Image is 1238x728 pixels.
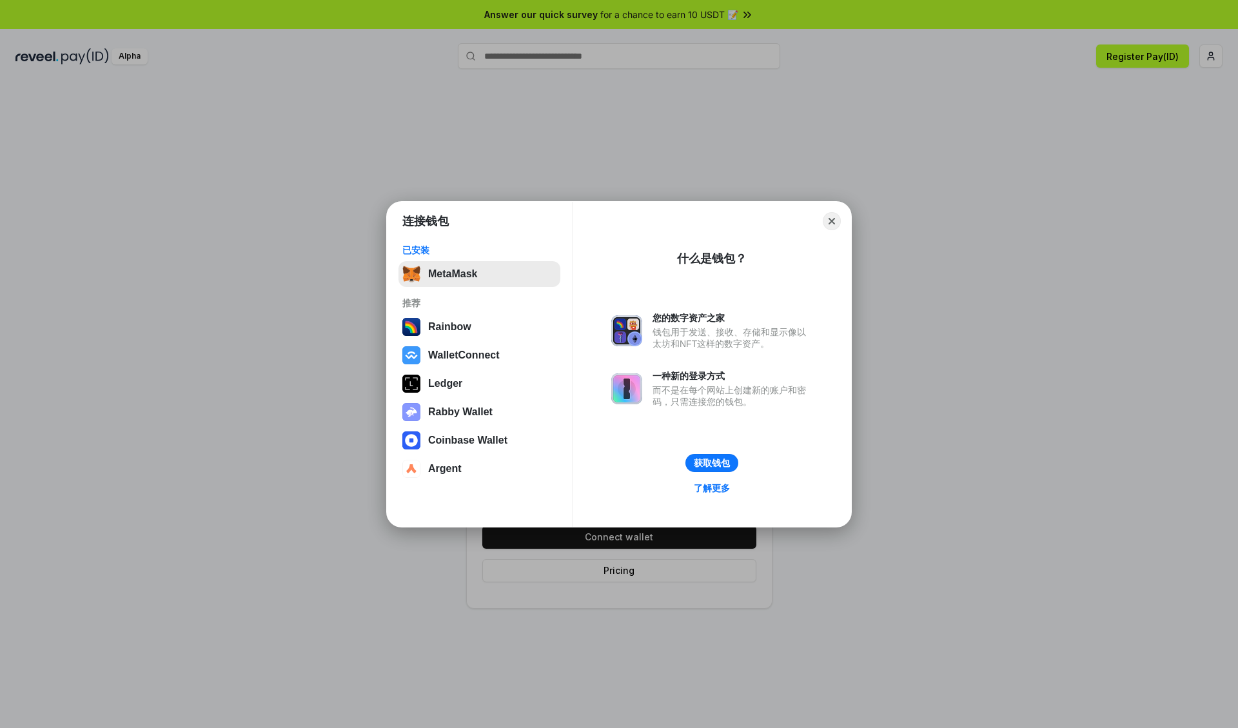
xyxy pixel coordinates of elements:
[653,312,812,324] div: 您的数字资产之家
[653,384,812,408] div: 而不是在每个网站上创建新的账户和密码，只需连接您的钱包。
[677,251,747,266] div: 什么是钱包？
[402,375,420,393] img: svg+xml,%3Csvg%20xmlns%3D%22http%3A%2F%2Fwww.w3.org%2F2000%2Fsvg%22%20width%3D%2228%22%20height%3...
[402,403,420,421] img: svg+xml,%3Csvg%20xmlns%3D%22http%3A%2F%2Fwww.w3.org%2F2000%2Fsvg%22%20fill%3D%22none%22%20viewBox...
[428,349,500,361] div: WalletConnect
[398,399,560,425] button: Rabby Wallet
[428,268,477,280] div: MetaMask
[402,265,420,283] img: svg+xml,%3Csvg%20fill%3D%22none%22%20height%3D%2233%22%20viewBox%3D%220%200%2035%2033%22%20width%...
[402,244,556,256] div: 已安装
[694,457,730,469] div: 获取钱包
[653,326,812,349] div: 钱包用于发送、接收、存储和显示像以太坊和NFT这样的数字资产。
[402,297,556,309] div: 推荐
[653,370,812,382] div: 一种新的登录方式
[694,482,730,494] div: 了解更多
[398,314,560,340] button: Rainbow
[398,456,560,482] button: Argent
[402,431,420,449] img: svg+xml,%3Csvg%20width%3D%2228%22%20height%3D%2228%22%20viewBox%3D%220%200%2028%2028%22%20fill%3D...
[611,373,642,404] img: svg+xml,%3Csvg%20xmlns%3D%22http%3A%2F%2Fwww.w3.org%2F2000%2Fsvg%22%20fill%3D%22none%22%20viewBox...
[611,315,642,346] img: svg+xml,%3Csvg%20xmlns%3D%22http%3A%2F%2Fwww.w3.org%2F2000%2Fsvg%22%20fill%3D%22none%22%20viewBox...
[685,454,738,472] button: 获取钱包
[428,321,471,333] div: Rainbow
[402,460,420,478] img: svg+xml,%3Csvg%20width%3D%2228%22%20height%3D%2228%22%20viewBox%3D%220%200%2028%2028%22%20fill%3D...
[823,212,841,230] button: Close
[428,378,462,389] div: Ledger
[402,318,420,336] img: svg+xml,%3Csvg%20width%3D%22120%22%20height%3D%22120%22%20viewBox%3D%220%200%20120%20120%22%20fil...
[402,346,420,364] img: svg+xml,%3Csvg%20width%3D%2228%22%20height%3D%2228%22%20viewBox%3D%220%200%2028%2028%22%20fill%3D...
[398,371,560,397] button: Ledger
[402,213,449,229] h1: 连接钱包
[428,435,507,446] div: Coinbase Wallet
[428,406,493,418] div: Rabby Wallet
[398,261,560,287] button: MetaMask
[428,463,462,475] div: Argent
[686,480,738,497] a: 了解更多
[398,428,560,453] button: Coinbase Wallet
[398,342,560,368] button: WalletConnect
